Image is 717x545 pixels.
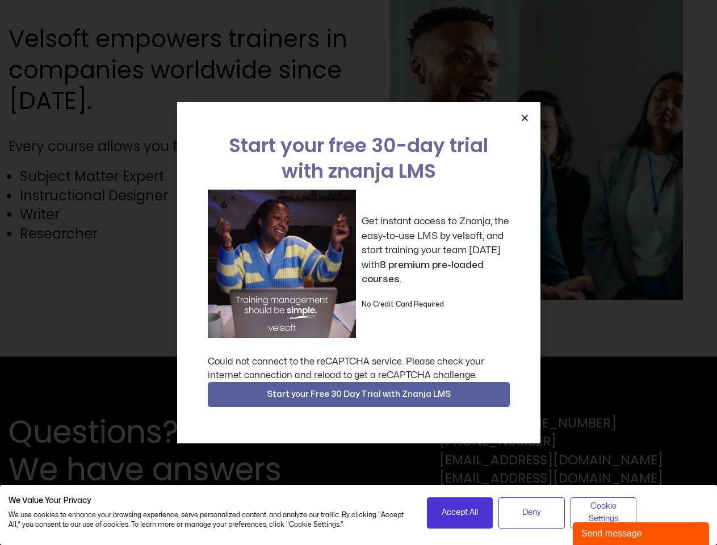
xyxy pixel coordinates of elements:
span: Deny [522,506,541,519]
h2: We Value Your Privacy [9,496,410,506]
strong: 8 premium pre-loaded courses [362,260,484,284]
a: Close [521,114,529,122]
iframe: chat widget [573,520,711,545]
p: Get instant access to Znanja, the easy-to-use LMS by velsoft, and start training your team [DATE]... [362,214,510,287]
button: Adjust cookie preferences [571,497,637,529]
span: Accept All [442,506,478,519]
h2: Start your free 30-day trial with znanja LMS [208,133,510,184]
button: Start your Free 30 Day Trial with Znanja LMS [208,382,510,407]
div: Could not connect to the reCAPTCHA service. Please check your internet connection and reload to g... [208,355,510,382]
span: Start your Free 30 Day Trial with Znanja LMS [267,388,451,401]
button: Deny all cookies [498,497,565,529]
span: Cookie Settings [578,500,630,526]
img: a woman sitting at her laptop dancing [208,190,356,338]
button: Accept all cookies [427,497,493,529]
strong: No Credit Card Required [362,301,444,308]
p: We use cookies to enhance your browsing experience, serve personalized content, and analyze our t... [9,510,410,530]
